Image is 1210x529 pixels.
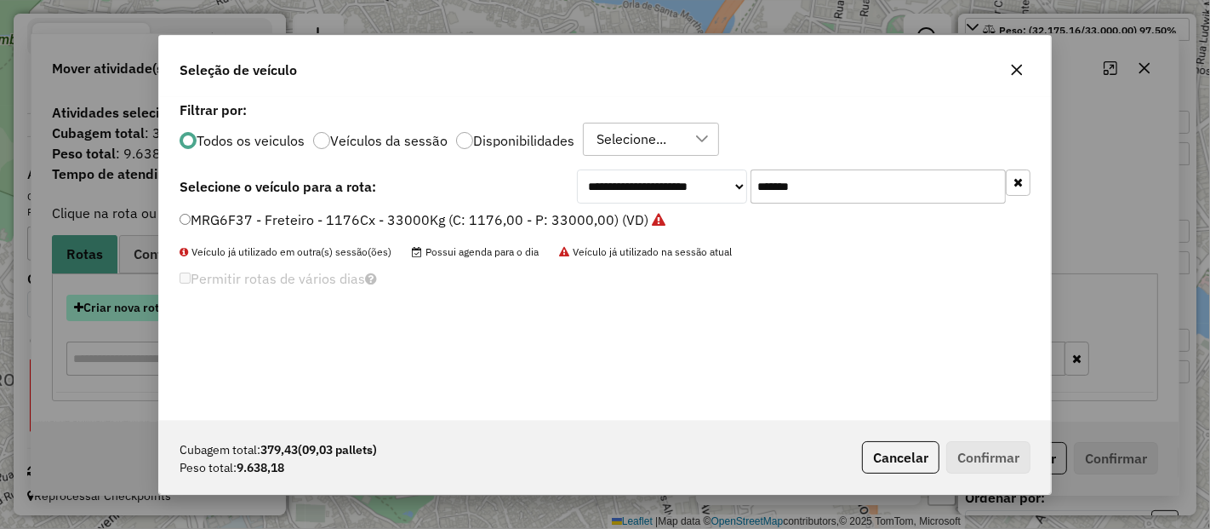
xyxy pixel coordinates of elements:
label: Permitir rotas de vários dias [180,262,377,295]
i: Selecione pelo menos um veículo [365,272,377,285]
label: MRG6F37 - Freteiro - 1176Cx - 33000Kg (C: 1176,00 - P: 33000,00) (VD) [180,210,665,230]
span: Peso total: [180,459,237,477]
button: Cancelar [862,441,939,474]
span: Possui agenda para o dia [412,245,539,258]
span: Cubagem total: [180,441,260,459]
input: Permitir rotas de vários dias [180,273,191,284]
label: Filtrar por: [180,100,1030,120]
strong: Selecione o veículo para a rota: [180,178,376,195]
span: (09,03 pallets) [298,442,377,457]
strong: 379,43 [260,441,377,459]
label: Todos os veiculos [197,134,305,147]
span: Seleção de veículo [180,60,297,80]
span: Veículo já utilizado na sessão atual [559,245,732,258]
span: Veículo já utilizado em outra(s) sessão(ões) [180,245,391,258]
strong: 9.638,18 [237,459,284,477]
label: Disponibilidades [473,134,574,147]
i: Veículo já utilizado na sessão atual [652,213,665,227]
input: MRG6F37 - Freteiro - 1176Cx - 33000Kg (C: 1176,00 - P: 33000,00) (VD) [180,214,191,225]
label: Veículos da sessão [330,134,448,147]
div: Selecione... [591,124,672,156]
